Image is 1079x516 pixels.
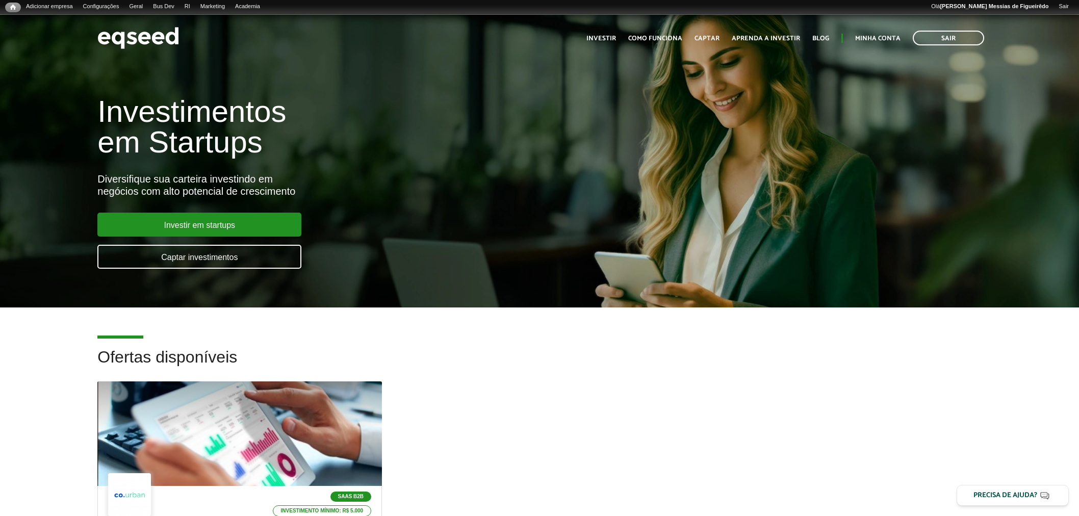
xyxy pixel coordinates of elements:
a: Investir [586,35,616,42]
strong: [PERSON_NAME] Messias de Figueirêdo [940,3,1048,9]
a: Blog [812,35,829,42]
a: Sair [913,31,984,45]
a: Geral [124,3,148,11]
a: Bus Dev [148,3,179,11]
h1: Investimentos em Startups [97,96,622,158]
a: Minha conta [855,35,901,42]
a: Captar investimentos [97,245,301,269]
img: EqSeed [97,24,179,51]
a: Marketing [195,3,230,11]
a: Aprenda a investir [732,35,800,42]
a: Sair [1054,3,1074,11]
a: Academia [230,3,265,11]
a: Como funciona [628,35,682,42]
a: Captar [695,35,720,42]
a: RI [179,3,195,11]
div: Diversifique sua carteira investindo em negócios com alto potencial de crescimento [97,173,622,197]
span: Início [10,4,16,11]
a: Investir em startups [97,213,301,237]
a: Adicionar empresa [21,3,78,11]
a: Olá[PERSON_NAME] Messias de Figueirêdo [926,3,1054,11]
p: SaaS B2B [330,492,372,502]
h2: Ofertas disponíveis [97,348,981,381]
a: Configurações [78,3,124,11]
a: Início [5,3,21,12]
